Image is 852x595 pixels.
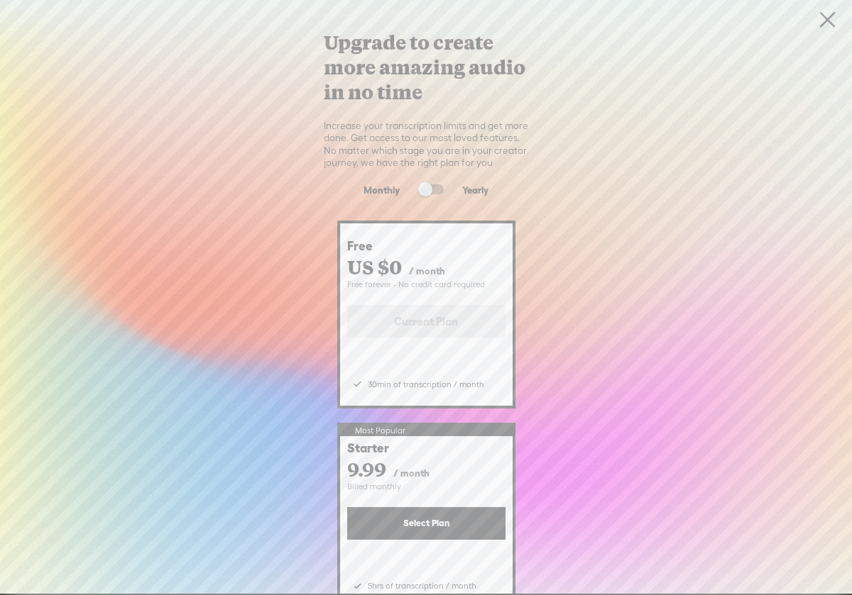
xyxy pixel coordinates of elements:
[324,30,528,105] label: Upgrade to create more amazing audio in no time
[347,440,506,457] div: Starter
[347,456,386,482] span: 9.99
[347,507,506,540] button: Select Plan
[324,120,528,169] span: Increase your transcription limits and get more done. Get access to our most loved features. No m...
[368,374,484,395] span: 30min of transcription / month
[347,305,506,338] label: Current Plan
[409,266,445,277] span: / month
[393,468,430,479] span: / month
[347,279,506,290] div: Free forever - No credit card required
[347,482,506,492] div: Billed monthly
[462,184,488,199] span: Yearly
[347,238,506,255] div: Free
[364,184,400,199] span: Monthly
[347,254,402,279] span: US $0
[340,426,513,436] div: Most Popular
